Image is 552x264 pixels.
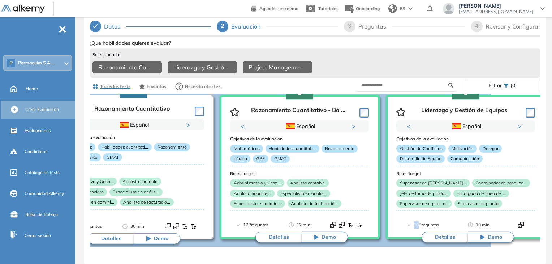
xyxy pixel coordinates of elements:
h3: Roles target [230,171,369,176]
p: Comunicación [447,155,483,163]
img: Format test logo [173,223,179,229]
span: 10 min [476,221,490,229]
span: 12 min [297,221,310,229]
div: Español [422,122,510,130]
p: GMAT [103,153,122,161]
button: 1 [457,132,466,133]
p: Analista de facturació... [120,198,174,206]
span: Demo [488,234,502,241]
span: Agendar una demo [259,6,298,11]
p: Supervisor de equipo d... [396,200,452,208]
button: 2 [302,132,308,133]
div: Revisar y Configurar [486,21,540,32]
img: Format test logo [348,222,353,228]
span: 3 [348,23,352,29]
button: Necesito otro test [172,79,225,94]
button: Detalles [255,232,302,243]
button: Next [517,123,525,130]
button: Next [351,123,358,130]
button: Onboarding [344,1,380,17]
div: Español [88,121,179,129]
span: Razonamiento Cuantitativo - Básico [98,63,153,72]
button: Detalles [422,232,468,243]
p: Razonamiento [154,143,190,151]
p: Habilidades cuantitati... [266,145,319,153]
span: P [9,60,13,66]
div: Datos [104,21,126,32]
h3: Objetivos de la evaluación [62,135,204,140]
button: Demo [134,233,180,244]
div: 4Revisar y Configurar [471,21,540,32]
p: Administrativo y Gesti... [62,178,117,186]
p: Administrativo y Gesti... [230,179,284,187]
p: Coordinador de producc... [472,179,530,187]
img: Format test logo [518,222,524,228]
button: 1 [125,131,133,132]
p: Motivación [448,145,477,153]
span: Catálogo de tests [25,169,60,176]
span: Evaluaciones [25,127,51,134]
img: Format test logo [356,222,362,228]
img: Logo [1,5,45,14]
div: Datos [90,21,211,32]
p: GRE [85,153,101,161]
span: Crear Evaluación [25,106,59,113]
img: arrow [408,7,413,10]
span: check [92,23,98,29]
span: Tutoriales [318,6,338,11]
p: Analista contable [287,179,329,187]
button: Demo [468,232,514,243]
p: Habilidades cuantitati... [98,143,152,151]
span: Favoritos [147,83,166,90]
span: Demo [154,235,168,242]
a: Agendar una demo [251,4,298,12]
span: [PERSON_NAME] [459,3,533,9]
span: Todos los tests [100,83,130,90]
span: 10 Preguntas [414,221,439,229]
button: Previous [407,123,414,130]
span: 2 [221,23,224,29]
p: Delegar [479,145,502,153]
span: Filtrar [488,80,502,91]
span: ES [400,5,405,12]
span: Project Management - Básico [249,63,303,72]
img: ESP [120,122,129,128]
p: Liderazgo y Gestión de Equipos [421,107,507,118]
button: 2 [469,132,474,133]
p: Especialista en anális... [109,188,163,196]
div: 3Preguntas [344,21,465,32]
span: Liderazgo y Gestión de Equipos [173,63,228,72]
button: Next [186,121,193,128]
span: (0) [510,80,517,91]
span: 17 Preguntas [243,221,269,229]
p: Lógica [230,155,250,163]
p: Gestión de Conflictos [396,145,446,153]
p: Especialista en anális... [277,190,330,197]
p: Razonamiento Cuantitativo - Bá ... [251,107,345,118]
p: Supervisor de planta [454,200,502,208]
div: Español [255,122,344,130]
img: world [388,4,397,13]
span: 30 min [130,223,144,230]
button: Todos los tests [90,80,133,93]
span: Home [26,85,38,92]
p: Especialista en admini... [230,200,285,208]
p: Jefe de turno de produ... [396,190,451,197]
p: GMAT [271,155,290,163]
img: Format test logo [339,222,345,228]
div: 2Evaluación [217,21,338,32]
span: ¿Qué habilidades quieres evaluar? [90,39,171,47]
button: Favoritos [136,80,169,93]
span: Seleccionados [92,51,121,58]
p: GRE [253,155,268,163]
button: Detalles [88,233,134,244]
p: Razonamiento [322,145,358,153]
p: Razonamiento Cuantitativo [94,105,170,116]
p: Analista contable [119,178,161,186]
span: Bolsa de trabajo [25,211,58,218]
button: 1 [291,132,299,133]
span: Demo [322,234,336,241]
span: [EMAIL_ADDRESS][DOMAIN_NAME] [459,9,533,14]
div: Evaluación [231,21,266,32]
p: Analista financiero [230,190,275,197]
